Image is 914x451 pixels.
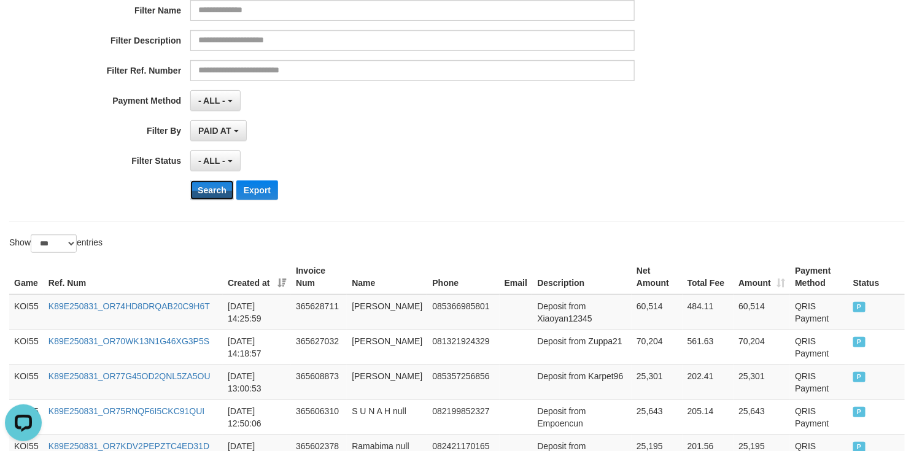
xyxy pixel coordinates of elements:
td: 70,204 [734,330,790,364]
td: KOI55 [9,295,44,330]
td: KOI55 [9,330,44,364]
th: Net Amount [632,260,683,295]
td: 484.11 [683,295,734,330]
td: [PERSON_NAME] [347,330,427,364]
span: PAID [853,337,866,347]
td: 25,643 [734,399,790,434]
th: Description [532,260,632,295]
th: Payment Method [790,260,848,295]
span: - ALL - [198,96,225,106]
td: [DATE] 12:50:06 [223,399,291,434]
label: Show entries [9,234,103,253]
button: - ALL - [190,150,240,171]
td: 25,301 [734,364,790,399]
td: [PERSON_NAME] [347,295,427,330]
th: Name [347,260,427,295]
td: 202.41 [683,364,734,399]
button: - ALL - [190,90,240,111]
th: Ref. Num [44,260,223,295]
td: 085357256856 [427,364,499,399]
button: Export [236,180,278,200]
th: Total Fee [683,260,734,295]
th: Invoice Num [291,260,347,295]
td: 365608873 [291,364,347,399]
td: 70,204 [632,330,683,364]
a: K89E250831_OR70WK13N1G46XG3P5S [48,336,209,346]
button: PAID AT [190,120,246,141]
td: 205.14 [683,399,734,434]
td: 60,514 [734,295,790,330]
td: 561.63 [683,330,734,364]
td: 082199852327 [427,399,499,434]
span: - ALL - [198,156,225,166]
a: K89E250831_OR75RNQF6I5CKC91QUI [48,406,204,416]
a: K89E250831_OR7KDV2PEPZTC4ED31D [48,441,209,451]
td: 085366985801 [427,295,499,330]
th: Status [848,260,905,295]
td: Deposit from Xiaoyan12345 [532,295,632,330]
td: Deposit from Karpet96 [532,364,632,399]
td: [PERSON_NAME] [347,364,427,399]
td: QRIS Payment [790,330,848,364]
td: [DATE] 13:00:53 [223,364,291,399]
td: 365627032 [291,330,347,364]
td: KOI55 [9,364,44,399]
span: PAID [853,372,866,382]
a: K89E250831_OR77G45OD2QNL5ZA5OU [48,371,211,381]
td: [DATE] 14:18:57 [223,330,291,364]
th: Email [500,260,533,295]
td: 365606310 [291,399,347,434]
th: Created at: activate to sort column ascending [223,260,291,295]
th: Phone [427,260,499,295]
td: QRIS Payment [790,295,848,330]
td: QRIS Payment [790,399,848,434]
td: 60,514 [632,295,683,330]
td: 25,643 [632,399,683,434]
td: Deposit from Zuppa21 [532,330,632,364]
td: 081321924329 [427,330,499,364]
td: S U N A H null [347,399,427,434]
button: Search [190,180,234,200]
a: K89E250831_OR74HD8DRQAB20C9H6T [48,301,210,311]
span: PAID AT [198,126,231,136]
td: 365628711 [291,295,347,330]
th: Amount: activate to sort column ascending [734,260,790,295]
td: 25,301 [632,364,683,399]
span: PAID [853,407,866,417]
select: Showentries [31,234,77,253]
span: PAID [853,302,866,312]
td: QRIS Payment [790,364,848,399]
button: Open LiveChat chat widget [5,5,42,42]
th: Game [9,260,44,295]
td: [DATE] 14:25:59 [223,295,291,330]
td: Deposit from Empoencun [532,399,632,434]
